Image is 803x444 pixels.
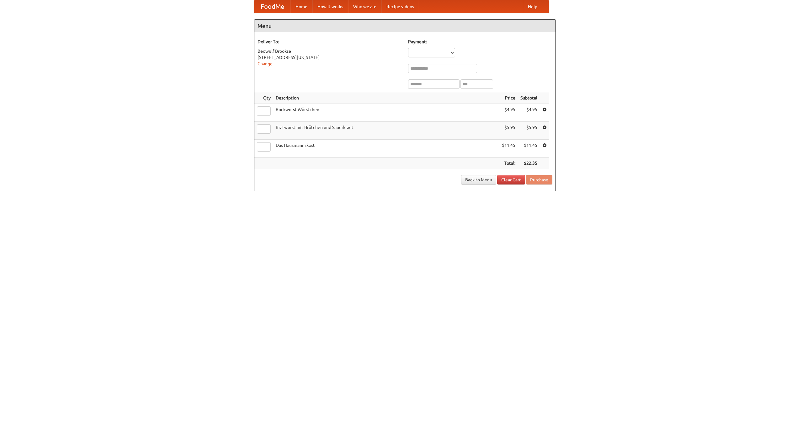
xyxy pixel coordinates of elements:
[499,92,518,104] th: Price
[258,61,273,66] a: Change
[348,0,381,13] a: Who we are
[273,104,499,122] td: Bockwurst Würstchen
[254,20,556,32] h4: Menu
[499,158,518,169] th: Total:
[499,122,518,140] td: $5.95
[408,39,552,45] h5: Payment:
[381,0,419,13] a: Recipe videos
[258,54,402,61] div: [STREET_ADDRESS][US_STATE]
[518,140,540,158] td: $11.45
[497,175,525,185] a: Clear Cart
[461,175,496,185] a: Back to Menu
[258,39,402,45] h5: Deliver To:
[258,48,402,54] div: Beowulf Brookse
[518,158,540,169] th: $22.35
[273,140,499,158] td: Das Hausmannskost
[518,104,540,122] td: $4.95
[499,104,518,122] td: $4.95
[526,175,552,185] button: Purchase
[518,92,540,104] th: Subtotal
[290,0,312,13] a: Home
[499,140,518,158] td: $11.45
[254,92,273,104] th: Qty
[312,0,348,13] a: How it works
[273,122,499,140] td: Bratwurst mit Brötchen und Sauerkraut
[523,0,542,13] a: Help
[518,122,540,140] td: $5.95
[254,0,290,13] a: FoodMe
[273,92,499,104] th: Description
